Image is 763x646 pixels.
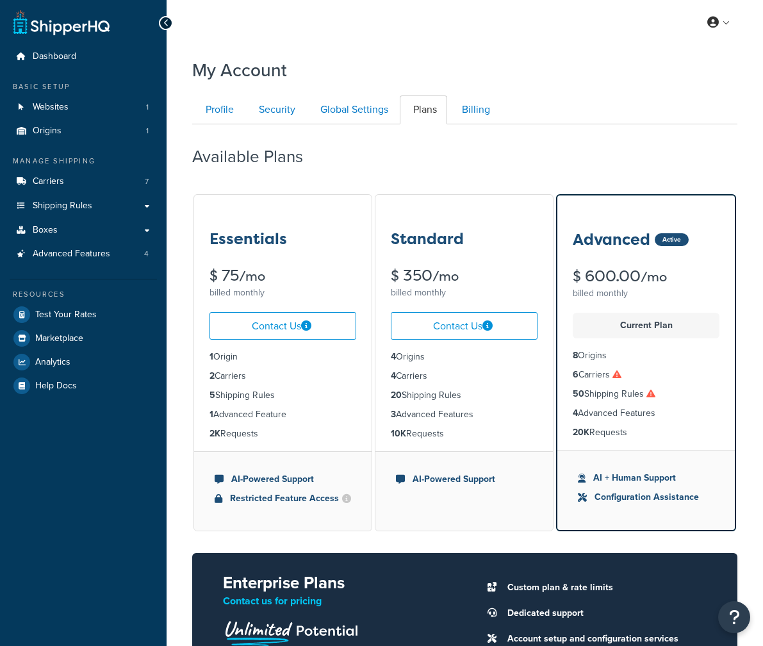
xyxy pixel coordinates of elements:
div: Active [655,233,689,246]
li: Carriers [573,368,719,382]
a: Profile [192,95,244,124]
li: Requests [391,427,537,441]
a: Dashboard [10,45,157,69]
span: Boxes [33,225,58,236]
div: Resources [10,289,157,300]
h3: Standard [391,231,464,247]
span: Dashboard [33,51,76,62]
li: Websites [10,95,157,119]
li: Shipping Rules [209,388,356,402]
span: Test Your Rates [35,310,97,320]
a: Test Your Rates [10,303,157,326]
a: Plans [400,95,447,124]
span: Analytics [35,357,70,368]
strong: 4 [573,406,578,420]
small: /mo [432,267,459,285]
a: ShipperHQ Home [13,10,110,35]
li: Requests [209,427,356,441]
li: Advanced Features [391,408,537,422]
li: Custom plan & rate limits [501,579,707,597]
div: $ 75 [209,268,356,284]
a: Help Docs [10,374,157,397]
strong: 4 [391,369,396,383]
a: Marketplace [10,327,157,350]
a: Contact Us [391,312,537,340]
span: Carriers [33,176,64,187]
h3: Advanced [573,231,650,248]
strong: 10K [391,427,406,440]
strong: 1 [209,408,213,421]
a: Shipping Rules [10,194,157,218]
li: Origins [391,350,537,364]
li: Origin [209,350,356,364]
img: Unlimited Potential [223,617,359,646]
h3: Essentials [209,231,287,247]
strong: 2K [209,427,220,440]
a: Security [245,95,306,124]
li: Carriers [391,369,537,383]
strong: 20K [573,426,589,439]
a: Contact Us [209,312,356,340]
p: Contact us for pricing [223,592,445,610]
li: AI-Powered Support [215,472,351,486]
li: AI + Human Support [578,471,714,485]
a: Websites 1 [10,95,157,119]
span: 4 [144,249,149,260]
span: Websites [33,102,69,113]
h1: My Account [192,58,287,83]
strong: 8 [573,349,578,362]
button: Open Resource Center [718,601,750,633]
div: Basic Setup [10,81,157,92]
h2: Available Plans [192,147,322,166]
span: Help Docs [35,381,77,392]
li: Advanced Features [573,406,719,420]
a: Billing [448,95,500,124]
li: AI-Powered Support [396,472,532,486]
a: Analytics [10,351,157,374]
strong: 4 [391,350,396,363]
span: Shipping Rules [33,201,92,211]
li: Origins [10,119,157,143]
p: Current Plan [580,317,712,335]
li: Configuration Assistance [578,490,714,504]
span: Marketplace [35,333,83,344]
li: Shipping Rules [573,387,719,401]
strong: 1 [209,350,213,363]
a: Global Settings [307,95,398,124]
li: Origins [573,349,719,363]
span: Advanced Features [33,249,110,260]
div: billed monthly [391,284,537,302]
div: billed monthly [573,285,719,302]
li: Shipping Rules [391,388,537,402]
li: Carriers [10,170,157,194]
small: /mo [239,267,265,285]
div: Manage Shipping [10,156,157,167]
strong: 6 [573,368,578,381]
a: Carriers 7 [10,170,157,194]
div: $ 600.00 [573,269,719,285]
div: billed monthly [209,284,356,302]
span: 7 [145,176,149,187]
strong: 20 [391,388,402,402]
strong: 3 [391,408,396,421]
li: Advanced Features [10,242,157,266]
li: Dedicated support [501,604,707,622]
a: Boxes [10,219,157,242]
span: 1 [146,102,149,113]
span: 1 [146,126,149,137]
strong: 5 [209,388,215,402]
li: Carriers [209,369,356,383]
h2: Enterprise Plans [223,574,445,592]
a: Origins 1 [10,119,157,143]
li: Restricted Feature Access [215,492,351,506]
li: Advanced Feature [209,408,356,422]
strong: 2 [209,369,215,383]
div: $ 350 [391,268,537,284]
